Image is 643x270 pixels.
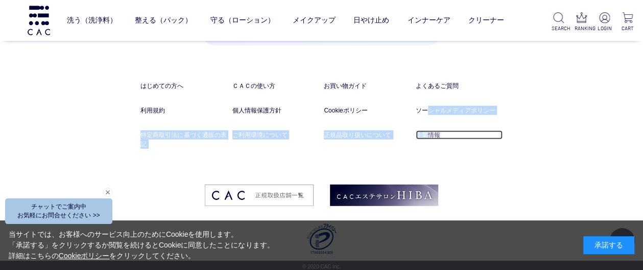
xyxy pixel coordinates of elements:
[330,185,438,206] img: footer_image02.png
[620,25,635,32] p: CART
[9,229,274,261] div: 当サイトでは、お客様へのサービス向上のためにCookieを使用します。 「承諾する」をクリックするか閲覧を続けるとCookieに同意したことになります。 詳細はこちらの をクリックしてください。
[574,12,589,32] a: RANKING
[140,130,227,149] a: 特定商取引法に基づく通販の表記
[232,130,319,140] a: ご利用環境について
[583,236,634,254] div: 承諾する
[551,25,566,32] p: SEARCH
[140,106,227,115] a: 利用規約
[416,81,503,91] a: よくあるご質問
[416,130,503,140] a: 企業情報
[597,25,612,32] p: LOGIN
[597,12,612,32] a: LOGIN
[324,106,411,115] a: Cookieポリシー
[135,8,192,33] a: 整える（パック）
[551,12,566,32] a: SEARCH
[232,106,319,115] a: 個人情報保護方針
[26,6,52,35] img: logo
[205,185,313,206] img: footer_image03.png
[468,8,504,33] a: クリーナー
[407,8,450,33] a: インナーケア
[232,81,319,91] a: ＣＡＣの使い方
[140,81,227,91] a: はじめての方へ
[210,8,274,33] a: 守る（ローション）
[353,8,389,33] a: 日やけ止め
[416,106,503,115] a: ソーシャルメディアポリシー
[293,8,336,33] a: メイクアップ
[620,12,635,32] a: CART
[324,130,411,140] a: 正規品取り扱いについて
[324,81,411,91] a: お買い物ガイド
[59,252,110,260] a: Cookieポリシー
[574,25,589,32] p: RANKING
[67,8,117,33] a: 洗う（洗浄料）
